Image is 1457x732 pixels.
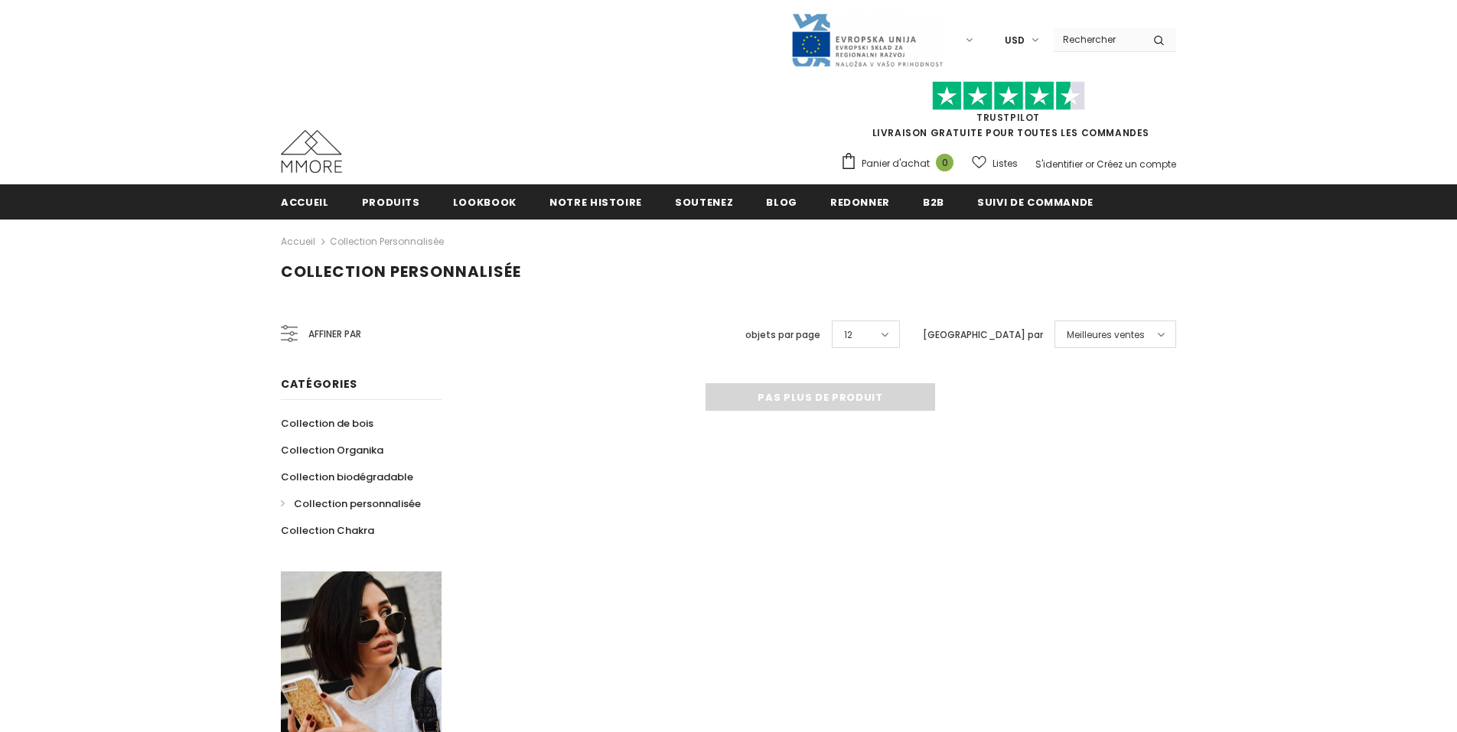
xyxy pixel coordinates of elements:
a: Listes [972,150,1018,177]
a: Collection personnalisée [330,235,444,248]
span: Blog [766,195,797,210]
span: Collection de bois [281,416,373,431]
a: Collection Organika [281,437,383,464]
span: soutenez [675,195,733,210]
span: LIVRAISON GRATUITE POUR TOUTES LES COMMANDES [840,88,1176,139]
a: B2B [923,184,944,219]
span: Accueil [281,195,329,210]
a: Panier d'achat 0 [840,152,961,175]
a: Collection de bois [281,410,373,437]
a: Blog [766,184,797,219]
span: Meilleures ventes [1067,327,1145,343]
span: Collection Chakra [281,523,374,538]
a: TrustPilot [976,111,1040,124]
span: Panier d'achat [862,156,930,171]
a: S'identifier [1035,158,1083,171]
a: Collection personnalisée [281,490,421,517]
label: [GEOGRAPHIC_DATA] par [923,327,1043,343]
a: Créez un compte [1097,158,1176,171]
a: Suivi de commande [977,184,1094,219]
span: Collection personnalisée [294,496,421,511]
span: or [1085,158,1094,171]
span: Collection biodégradable [281,470,413,484]
a: Notre histoire [549,184,642,219]
input: Search Site [1054,28,1142,50]
a: Redonner [830,184,890,219]
a: Accueil [281,184,329,219]
span: Listes [993,156,1018,171]
a: soutenez [675,184,733,219]
label: objets par page [745,327,820,343]
img: Cas MMORE [281,130,342,173]
span: Lookbook [453,195,517,210]
span: Redonner [830,195,890,210]
span: Catégories [281,376,357,392]
span: 12 [844,327,852,343]
a: Produits [362,184,420,219]
a: Collection Chakra [281,517,374,544]
img: Javni Razpis [790,12,944,68]
span: Collection Organika [281,443,383,457]
span: Affiner par [308,326,361,343]
img: Faites confiance aux étoiles pilotes [932,81,1085,111]
span: Produits [362,195,420,210]
span: Collection personnalisée [281,261,521,282]
span: Notre histoire [549,195,642,210]
a: Accueil [281,233,315,251]
a: Javni Razpis [790,33,944,46]
a: Collection biodégradable [281,464,413,490]
span: USD [1005,33,1025,48]
span: B2B [923,195,944,210]
span: Suivi de commande [977,195,1094,210]
span: 0 [936,154,953,171]
a: Lookbook [453,184,517,219]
